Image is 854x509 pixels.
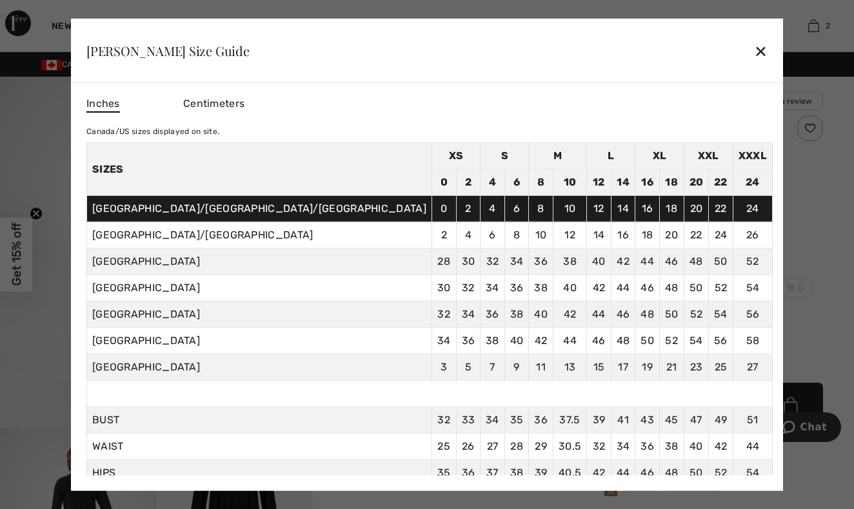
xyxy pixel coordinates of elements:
[529,195,553,222] td: 8
[635,327,660,354] td: 50
[684,222,709,248] td: 22
[611,274,635,301] td: 44
[529,222,553,248] td: 10
[659,327,684,354] td: 52
[481,354,505,380] td: 7
[86,274,432,301] td: [GEOGRAPHIC_DATA]
[611,354,635,380] td: 17
[456,169,481,195] td: 2
[553,169,586,195] td: 10
[86,459,432,486] td: HIPS
[534,414,548,426] span: 36
[456,301,481,327] td: 34
[635,169,660,195] td: 16
[529,301,553,327] td: 40
[481,222,505,248] td: 6
[593,414,606,426] span: 39
[529,169,553,195] td: 8
[486,466,499,479] span: 37
[587,327,611,354] td: 46
[733,248,772,274] td: 52
[635,195,660,222] td: 16
[86,222,432,248] td: [GEOGRAPHIC_DATA]/[GEOGRAPHIC_DATA]
[553,195,586,222] td: 10
[481,142,529,169] td: S
[456,248,481,274] td: 30
[684,248,709,274] td: 48
[183,97,244,110] span: Centimeters
[635,274,660,301] td: 46
[690,414,702,426] span: 47
[456,327,481,354] td: 36
[611,222,635,248] td: 16
[432,327,456,354] td: 34
[709,169,733,195] td: 22
[659,195,684,222] td: 18
[529,248,553,274] td: 36
[684,327,709,354] td: 54
[665,414,679,426] span: 45
[529,142,587,169] td: M
[559,466,581,479] span: 40.5
[640,440,654,452] span: 36
[690,440,703,452] span: 40
[504,301,529,327] td: 38
[553,327,586,354] td: 44
[456,195,481,222] td: 2
[486,414,499,426] span: 34
[504,274,529,301] td: 36
[659,354,684,380] td: 21
[587,222,611,248] td: 14
[659,169,684,195] td: 18
[437,466,451,479] span: 35
[86,327,432,354] td: [GEOGRAPHIC_DATA]
[86,195,432,222] td: [GEOGRAPHIC_DATA]/[GEOGRAPHIC_DATA]/[GEOGRAPHIC_DATA]
[432,274,456,301] td: 30
[665,440,679,452] span: 38
[659,248,684,274] td: 46
[733,195,772,222] td: 24
[432,354,456,380] td: 3
[504,248,529,274] td: 34
[553,274,586,301] td: 40
[553,354,586,380] td: 13
[640,466,654,479] span: 46
[640,414,654,426] span: 43
[746,466,760,479] span: 54
[504,222,529,248] td: 8
[481,327,505,354] td: 38
[709,195,733,222] td: 22
[559,414,580,426] span: 37.5
[432,169,456,195] td: 0
[529,354,553,380] td: 11
[659,222,684,248] td: 20
[665,466,679,479] span: 48
[86,301,432,327] td: [GEOGRAPHIC_DATA]
[587,354,611,380] td: 15
[462,414,475,426] span: 33
[481,248,505,274] td: 32
[432,222,456,248] td: 2
[510,440,523,452] span: 28
[754,37,768,64] div: ✕
[611,248,635,274] td: 42
[481,195,505,222] td: 4
[86,142,432,195] th: Sizes
[733,301,772,327] td: 56
[86,354,432,380] td: [GEOGRAPHIC_DATA]
[504,195,529,222] td: 6
[487,440,499,452] span: 27
[611,169,635,195] td: 14
[86,126,773,137] div: Canada/US sizes displayed on site.
[456,222,481,248] td: 4
[481,301,505,327] td: 36
[617,414,629,426] span: 41
[86,44,250,57] div: [PERSON_NAME] Size Guide
[747,414,759,426] span: 51
[617,440,630,452] span: 34
[587,195,611,222] td: 12
[86,96,120,113] span: Inches
[456,274,481,301] td: 32
[684,274,709,301] td: 50
[535,466,548,479] span: 39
